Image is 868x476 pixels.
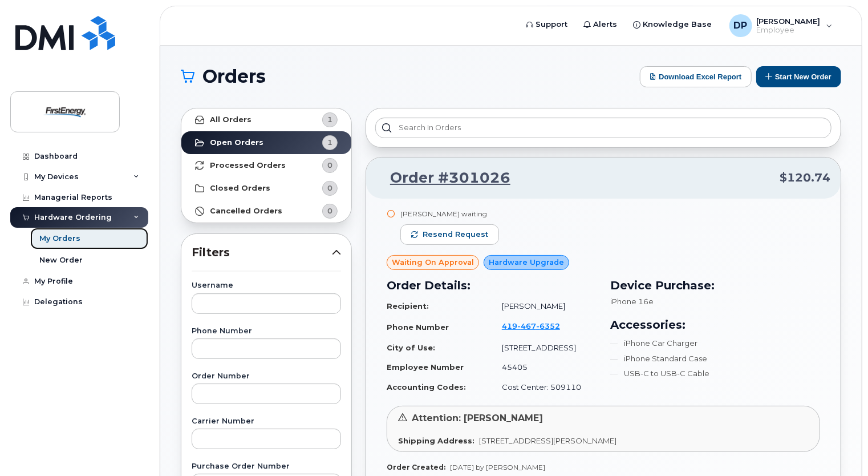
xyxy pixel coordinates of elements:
button: Resend request [400,224,499,245]
label: Phone Number [192,328,341,335]
td: [STREET_ADDRESS] [492,338,597,358]
button: Start New Order [756,66,841,87]
span: Waiting On Approval [392,257,474,268]
a: 4194676352 [502,321,574,330]
input: Search in orders [375,118,832,138]
strong: Accounting Codes: [387,382,466,392]
iframe: Messenger Launcher [818,426,859,467]
span: $120.74 [780,170,830,186]
strong: City of Use: [387,343,435,352]
td: Cost Center: 509110 [492,377,597,397]
span: 0 [327,205,332,216]
h3: Device Purchase: [610,277,820,294]
span: 1 [327,137,332,148]
span: 467 [517,321,536,330]
a: Closed Orders0 [181,177,351,200]
a: All Orders1 [181,108,351,131]
a: Cancelled Orders0 [181,200,351,223]
td: [PERSON_NAME] [492,296,597,316]
span: Resend request [423,229,488,240]
div: [PERSON_NAME] waiting [400,209,499,219]
span: 6352 [536,321,560,330]
strong: Shipping Address: [398,436,474,445]
span: Attention: [PERSON_NAME] [412,413,543,423]
li: iPhone Standard Case [610,353,820,364]
span: 0 [327,160,332,171]
span: [DATE] by [PERSON_NAME] [450,463,545,471]
h3: Accessories: [610,316,820,333]
button: Download Excel Report [640,66,752,87]
span: 419 [502,321,560,330]
a: Order #301026 [376,168,510,188]
a: Processed Orders0 [181,154,351,177]
span: Filters [192,244,332,261]
span: iPhone 16e [610,297,654,306]
span: Hardware Upgrade [489,257,564,268]
strong: Phone Number [387,322,449,332]
a: Open Orders1 [181,131,351,154]
h3: Order Details: [387,277,597,294]
strong: Order Created: [387,463,445,471]
label: Username [192,282,341,289]
span: 0 [327,183,332,193]
strong: Processed Orders [210,161,286,170]
strong: Employee Number [387,362,464,372]
strong: Cancelled Orders [210,207,282,216]
strong: Recipient: [387,301,429,310]
span: 1 [327,114,332,125]
label: Order Number [192,373,341,380]
label: Purchase Order Number [192,463,341,470]
strong: Closed Orders [210,184,270,193]
strong: All Orders [210,115,252,124]
strong: Open Orders [210,138,263,147]
label: Carrier Number [192,418,341,425]
td: 45405 [492,357,597,377]
span: [STREET_ADDRESS][PERSON_NAME] [479,436,616,445]
li: USB-C to USB-C Cable [610,368,820,379]
li: iPhone Car Charger [610,338,820,349]
span: Orders [202,68,266,85]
